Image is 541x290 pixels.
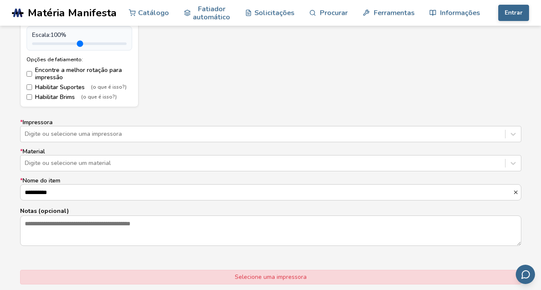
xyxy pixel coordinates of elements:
font: Nome do item [23,176,60,185]
font: (o que é isso?) [91,84,127,90]
font: 100 [50,31,61,39]
button: Enviar feedback por e-mail [516,265,535,284]
input: Habilitar Brims(o que é isso?) [27,94,32,100]
font: Ferramentas [374,8,414,18]
font: Matéria Manifesta [28,6,117,20]
font: Escala: [32,31,50,39]
font: Habilitar Suportes [35,83,85,91]
font: Encontre a melhor rotação para impressão [35,66,122,81]
textarea: Notas (opcional) [21,216,521,245]
input: *Nome do item [21,185,513,200]
font: Habilitar Brims [35,93,75,101]
font: % [61,31,66,39]
input: *MaterialDigite ou selecione um material [25,160,27,167]
input: Encontre a melhor rotação para impressão [27,71,32,77]
font: Selecione uma impressora [235,273,307,281]
font: Procurar [320,8,348,18]
font: Material [23,147,45,155]
font: (o que é isso?) [81,93,117,100]
font: Notas (opcional) [20,207,69,215]
input: *ImpressoraDigite ou selecione uma impressora [25,131,27,138]
font: Opções de fatiamento: [27,56,83,63]
font: Informações [440,8,480,18]
font: Catálogo [138,8,169,18]
font: Entrar [505,9,523,17]
input: Habilitar Suportes(o que é isso?) [27,84,32,90]
button: Entrar [498,5,529,21]
font: Fatiador automático [193,4,230,22]
font: Impressora [23,118,53,126]
button: *Nome do item [513,189,521,195]
font: Solicitações [254,8,294,18]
